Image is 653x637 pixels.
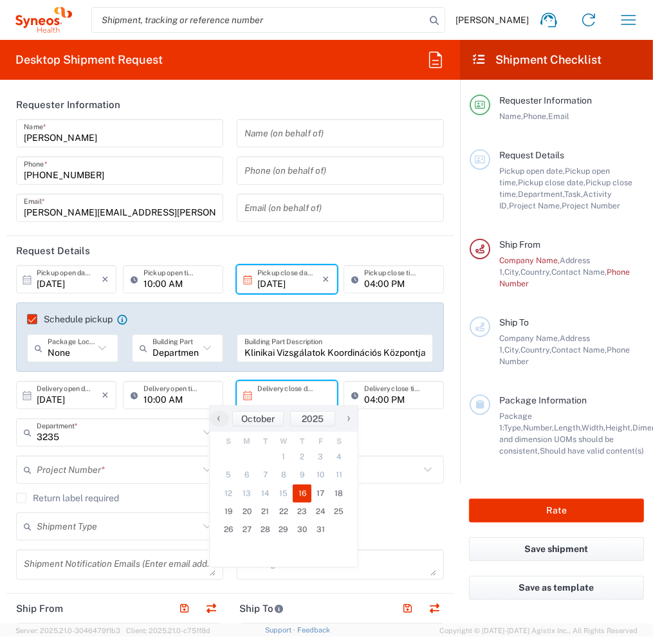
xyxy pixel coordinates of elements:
[499,333,560,343] span: Company Name,
[256,485,275,503] span: 14
[256,435,275,448] th: weekday
[126,627,210,634] span: Client: 2025.21.0-c751f8d
[293,503,311,521] span: 23
[209,411,228,426] span: ‹
[439,625,638,636] span: Copyright © [DATE]-[DATE] Agistix Inc., All Rights Reserved
[339,411,358,426] span: ›
[210,411,229,427] button: ‹
[605,423,632,432] span: Height,
[232,411,284,427] button: October
[209,405,358,568] bs-datepicker-container: calendar
[499,111,523,121] span: Name,
[311,485,330,503] span: 17
[329,485,348,503] span: 18
[499,411,532,432] span: Package 1:
[582,423,605,432] span: Width,
[102,269,109,290] i: ×
[562,201,620,210] span: Project Number
[16,245,90,257] h2: Request Details
[548,111,569,121] span: Email
[275,448,293,466] span: 1
[256,521,275,539] span: 28
[297,626,330,634] a: Feedback
[275,503,293,521] span: 22
[219,503,238,521] span: 19
[329,503,348,521] span: 25
[469,537,644,561] button: Save shipment
[469,499,644,522] button: Rate
[219,466,238,484] span: 5
[311,466,330,484] span: 10
[499,239,540,250] span: Ship From
[311,521,330,539] span: 31
[293,521,311,539] span: 30
[219,521,238,539] span: 26
[241,414,275,424] span: October
[275,435,293,448] th: weekday
[499,95,592,106] span: Requester Information
[293,485,311,503] span: 16
[290,411,335,427] button: 2025
[16,493,119,503] label: Return label required
[540,446,644,456] span: Should have valid content(s)
[499,166,565,176] span: Pickup open date,
[210,411,358,427] bs-datepicker-navigation-view: ​ ​ ​
[293,466,311,484] span: 9
[523,423,554,432] span: Number,
[256,503,275,521] span: 21
[329,435,348,448] th: weekday
[311,448,330,466] span: 3
[219,485,238,503] span: 12
[551,345,607,355] span: Contact Name,
[338,411,358,427] button: ›
[265,626,297,634] a: Support
[302,414,324,424] span: 2025
[499,395,587,405] span: Package Information
[102,385,109,405] i: ×
[499,317,529,328] span: Ship To
[311,503,330,521] span: 24
[240,602,284,615] h2: Ship To
[472,52,602,68] h2: Shipment Checklist
[311,435,330,448] th: weekday
[219,435,238,448] th: weekday
[27,314,113,324] label: Schedule pickup
[15,627,120,634] span: Server: 2025.21.0-3046479f1b3
[499,150,564,160] span: Request Details
[322,269,329,290] i: ×
[275,485,293,503] span: 15
[455,14,529,26] span: [PERSON_NAME]
[16,98,120,111] h2: Requester Information
[293,448,311,466] span: 2
[504,345,520,355] span: City,
[520,267,551,277] span: Country,
[504,423,523,432] span: Type,
[329,466,348,484] span: 11
[499,255,560,265] span: Company Name,
[329,448,348,466] span: 4
[238,435,257,448] th: weekday
[554,423,582,432] span: Length,
[564,189,583,199] span: Task,
[238,521,257,539] span: 27
[92,8,425,32] input: Shipment, tracking or reference number
[518,189,564,199] span: Department,
[238,466,257,484] span: 6
[15,52,163,68] h2: Desktop Shipment Request
[238,503,257,521] span: 20
[293,435,311,448] th: weekday
[256,466,275,484] span: 7
[275,521,293,539] span: 29
[469,576,644,600] button: Save as template
[275,466,293,484] span: 8
[16,602,63,615] h2: Ship From
[551,267,607,277] span: Contact Name,
[509,201,562,210] span: Project Name,
[518,178,585,187] span: Pickup close date,
[238,485,257,503] span: 13
[523,111,548,121] span: Phone,
[520,345,551,355] span: Country,
[504,267,520,277] span: City,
